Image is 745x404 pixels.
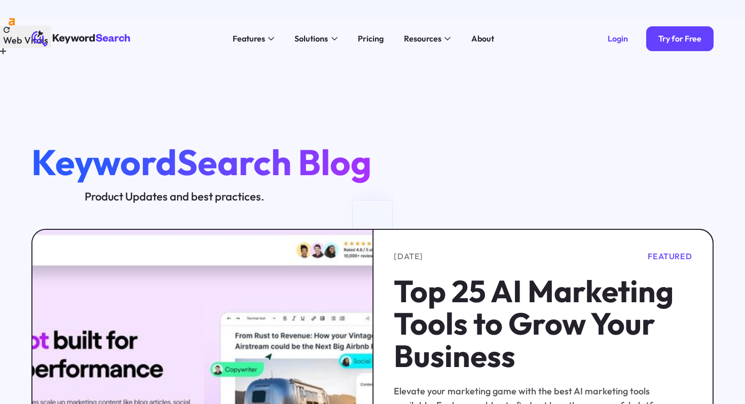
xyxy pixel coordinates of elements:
[394,250,423,262] div: [DATE]
[31,139,371,184] span: KeywordSearch Blog
[294,32,328,45] div: Solutions
[595,26,640,51] a: Login
[404,32,441,45] div: Resources
[358,32,384,45] div: Pricing
[608,33,628,44] div: Login
[288,18,343,59] div: Solutions
[648,250,692,262] div: Featured
[31,189,317,204] p: Product Updates and best practices.
[394,275,692,372] h3: Top 25 AI Marketing Tools to Grow Your Business
[398,18,457,59] div: Resources
[352,30,390,47] a: Pricing
[658,33,701,44] div: Try for Free
[646,26,714,51] a: Try for Free
[233,32,265,45] div: Features
[471,32,494,45] div: About
[465,30,500,47] a: About
[227,18,280,59] div: Features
